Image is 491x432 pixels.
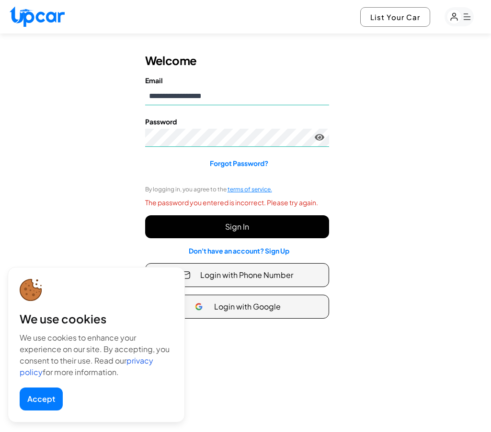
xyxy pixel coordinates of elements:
[145,185,272,194] label: By logging in, you agree to the
[189,246,289,255] a: Don't have an account? Sign Up
[181,270,191,280] img: Email Icon
[210,159,268,167] a: Forgot Password?
[20,311,173,326] div: We use cookies
[145,76,329,86] label: Email
[20,279,42,301] img: cookie-icon.svg
[360,7,430,27] button: List Your Car
[20,332,173,378] div: We use cookies to enhance your experience on our site. By accepting, you consent to their use. Re...
[214,301,281,312] span: Login with Google
[20,388,63,410] button: Accept
[145,53,197,68] h3: Welcome
[145,117,329,127] label: Password
[145,263,329,287] button: Login with Phone Number
[145,295,329,319] button: Login with Google
[200,269,293,281] span: Login with Phone Number
[228,186,272,193] span: terms of service.
[10,6,65,27] img: Upcar Logo
[145,198,318,208] span: The password you entered is incorrect. Please try again.
[315,133,324,142] button: Toggle password visibility
[145,215,329,238] button: Sign In
[193,301,205,312] img: Google Icon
